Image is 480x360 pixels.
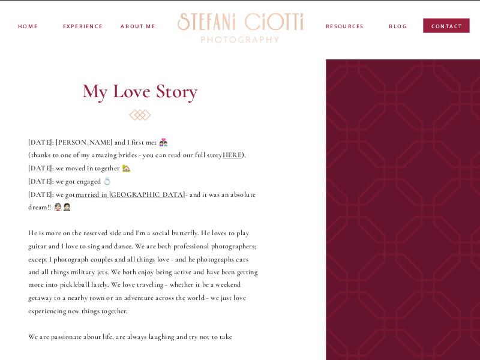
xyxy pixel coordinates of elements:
a: resources [325,22,365,31]
h2: My Love Story [29,81,250,106]
a: Home [18,22,37,30]
a: HERE [223,151,242,160]
a: experience [63,22,103,29]
a: contact [431,22,463,34]
a: married in [GEOGRAPHIC_DATA] [76,190,185,199]
p: [DATE]: [PERSON_NAME] and I first met 👩🏻‍❤️‍👨🏻 (thanks to one of my amazing brides - you can read... [28,136,260,341]
a: ABOUT ME [120,22,157,29]
a: blog [389,22,407,31]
